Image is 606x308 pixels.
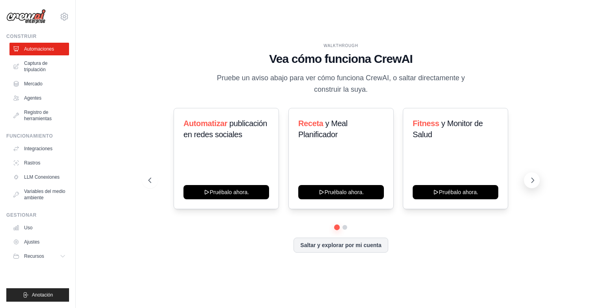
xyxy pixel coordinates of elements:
[9,185,69,204] a: Variables del medio ambiente
[148,52,533,66] h1: Vea cómo funciona CrewAI
[6,212,69,218] div: Gestionar
[298,119,348,139] span: y Meal Planificador
[9,43,69,55] a: Automaciones
[9,77,69,90] a: Mercado
[183,119,227,128] span: Automatizar
[148,43,533,49] div: WALKTHROUGH
[6,9,46,24] img: Logo
[6,133,69,139] div: Funcionamiento
[9,236,69,248] a: Ajustes
[298,119,323,128] span: Receta
[9,106,69,125] a: Registro de herramientas
[9,157,69,169] a: Rastros
[9,250,69,263] button: Recursos
[567,270,606,308] iframe: Chat Widget
[9,221,69,234] a: Uso
[567,270,606,308] div: Widget de chat
[413,119,483,139] span: y Monitor de Salud
[183,185,269,199] button: Pruébalo ahora.
[24,253,44,259] span: Recursos
[208,72,473,96] p: Pruebe un aviso abajo para ver cómo funciona CrewAI, o saltar directamente y construir la suya.
[9,142,69,155] a: Integraciones
[298,185,384,199] button: Pruébalo ahora.
[9,57,69,76] a: Captura de tripulación
[413,185,498,199] button: Pruébalo ahora.
[413,119,439,128] span: Fitness
[9,92,69,104] a: Agentes
[9,171,69,183] a: LLM Conexiones
[6,33,69,40] div: Construir
[294,238,388,253] button: Saltar y explorar por mi cuenta
[32,292,53,298] span: Anotación
[6,288,69,302] button: Anotación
